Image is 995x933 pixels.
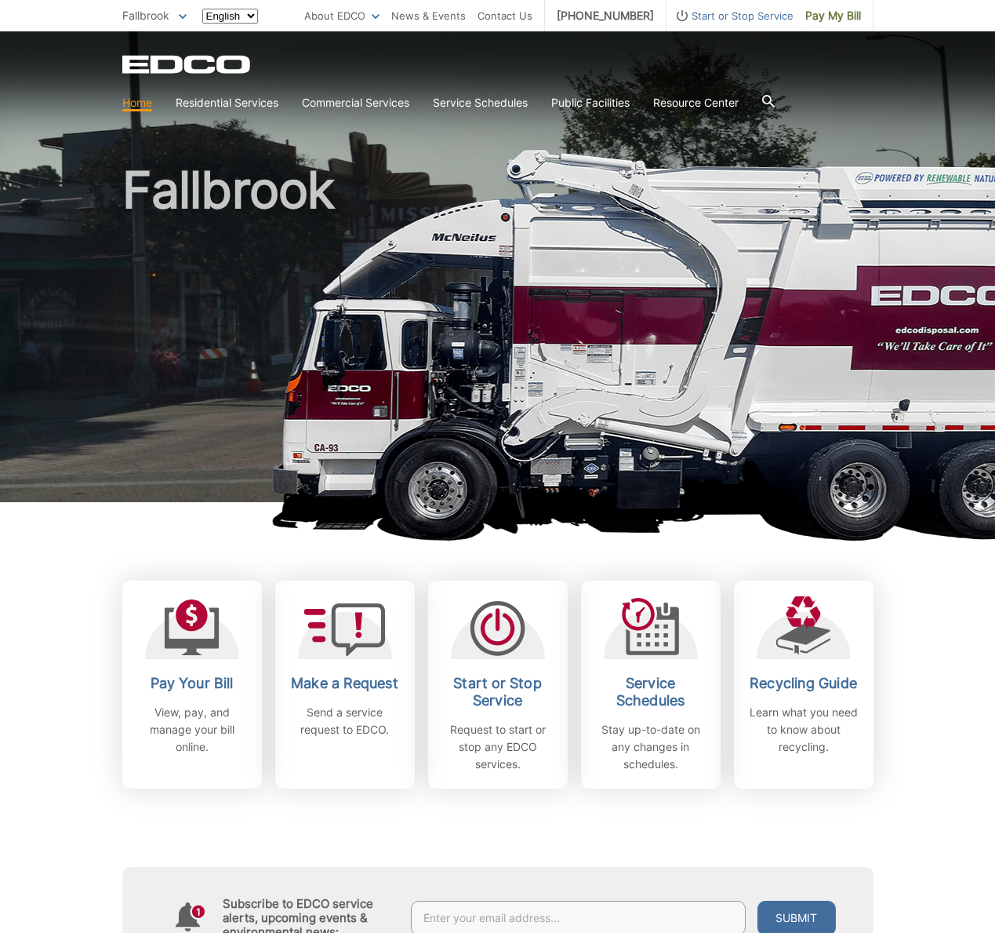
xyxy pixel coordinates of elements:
h2: Service Schedules [593,675,709,709]
a: Resource Center [653,94,739,111]
p: Send a service request to EDCO. [287,704,403,738]
h2: Start or Stop Service [440,675,556,709]
h1: Fallbrook [122,165,873,509]
a: Service Schedules Stay up-to-date on any changes in schedules. [581,581,721,789]
a: Service Schedules [433,94,528,111]
span: Pay My Bill [805,7,861,24]
p: Request to start or stop any EDCO services. [440,721,556,773]
p: View, pay, and manage your bill online. [134,704,250,756]
a: Recycling Guide Learn what you need to know about recycling. [734,581,873,789]
a: Contact Us [478,7,532,24]
span: Fallbrook [122,9,169,22]
a: News & Events [391,7,466,24]
a: EDCD logo. Return to the homepage. [122,55,252,74]
h2: Pay Your Bill [134,675,250,692]
p: Stay up-to-date on any changes in schedules. [593,721,709,773]
a: Public Facilities [551,94,630,111]
a: Pay Your Bill View, pay, and manage your bill online. [122,581,262,789]
p: Learn what you need to know about recycling. [746,704,862,756]
a: Home [122,94,152,111]
a: Residential Services [176,94,278,111]
h2: Make a Request [287,675,403,692]
h2: Recycling Guide [746,675,862,692]
a: About EDCO [304,7,379,24]
a: Commercial Services [302,94,409,111]
select: Select a language [202,9,258,24]
a: Make a Request Send a service request to EDCO. [275,581,415,789]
